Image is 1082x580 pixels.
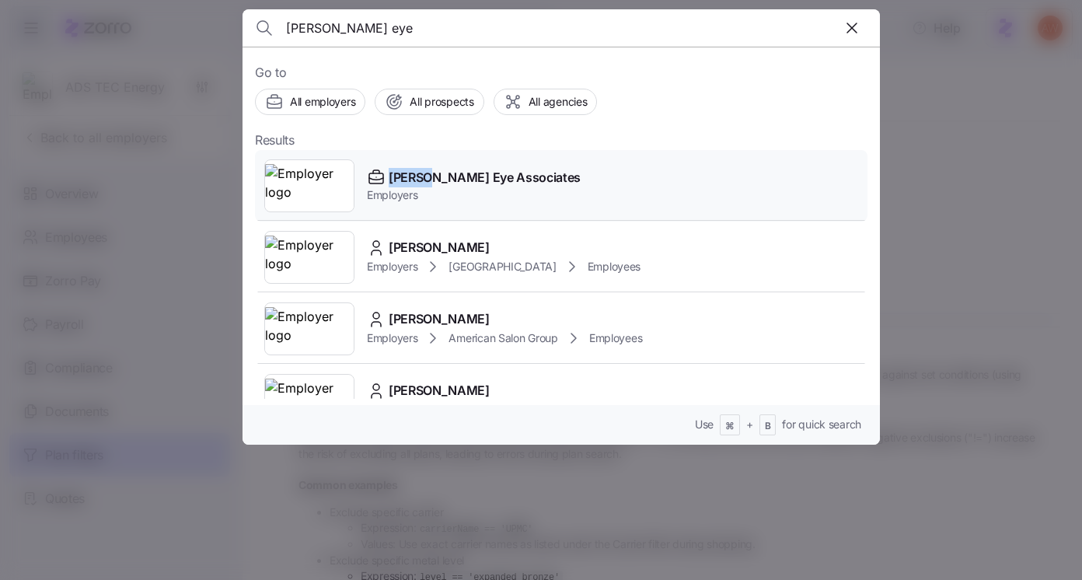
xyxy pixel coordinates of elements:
span: ⌘ [725,420,735,433]
span: Results [255,131,295,150]
span: Employers [367,330,417,346]
img: Employer logo [265,236,354,279]
span: All agencies [529,94,588,110]
span: B [765,420,771,433]
button: All agencies [494,89,598,115]
button: All employers [255,89,365,115]
span: All prospects [410,94,473,110]
img: Employer logo [265,164,354,208]
span: American Salon Group [449,330,557,346]
span: + [746,417,753,432]
span: Go to [255,63,867,82]
span: [PERSON_NAME] [389,238,490,257]
span: Employers [367,259,417,274]
span: Use [695,417,714,432]
span: Employees [588,259,640,274]
img: Employer logo [265,307,354,351]
span: [PERSON_NAME] [389,309,490,329]
span: [PERSON_NAME] Eye Associates [389,168,581,187]
span: Employees [589,330,642,346]
img: Employer logo [265,379,354,422]
span: Employers [367,187,581,203]
button: All prospects [375,89,483,115]
span: All employers [290,94,355,110]
span: [GEOGRAPHIC_DATA] [449,259,556,274]
span: for quick search [782,417,861,432]
span: [PERSON_NAME] [389,381,490,400]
